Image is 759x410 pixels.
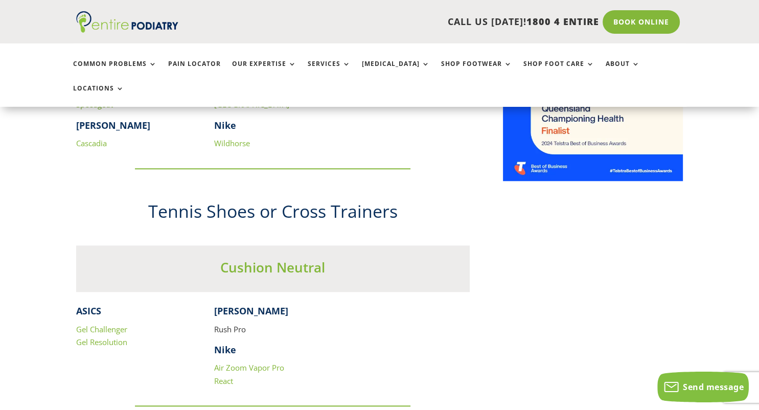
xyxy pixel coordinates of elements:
p: Rush Pro [214,323,331,344]
strong: Nike [214,344,236,356]
img: logo (1) [76,11,178,33]
h2: Tennis Shoes or Cross Trainers [76,199,470,229]
a: Our Expertise [232,60,296,82]
span: 1800 4 ENTIRE [526,15,599,28]
a: Gel Challenger [76,324,127,334]
a: About [606,60,640,82]
button: Send message [657,372,749,402]
strong: ASICS [76,305,101,317]
a: Air Zoom Vapor Pro [214,362,284,373]
strong: Nike [214,119,236,131]
a: Services [308,60,351,82]
a: Wildhorse [214,138,250,148]
a: Entire Podiatry [76,25,178,35]
h3: Cushion Neutral [76,258,470,282]
a: Shop Footwear [441,60,512,82]
a: Gel Resolution [76,337,127,347]
a: Telstra Business Awards QLD State Finalist - Championing Health Category [503,173,683,183]
strong: [PERSON_NAME] [214,305,288,317]
a: Book Online [603,10,680,34]
a: Pain Locator [168,60,221,82]
a: Locations [73,85,124,107]
a: React [214,376,233,386]
a: Cascadia [76,138,107,148]
span: Send message [683,381,744,393]
img: Telstra Business Awards QLD State Finalist - Championing Health Category [503,96,683,181]
a: Common Problems [73,60,157,82]
strong: [PERSON_NAME] [76,119,150,131]
a: [MEDICAL_DATA] [362,60,430,82]
p: CALL US [DATE]! [216,15,599,29]
a: Shop Foot Care [523,60,594,82]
